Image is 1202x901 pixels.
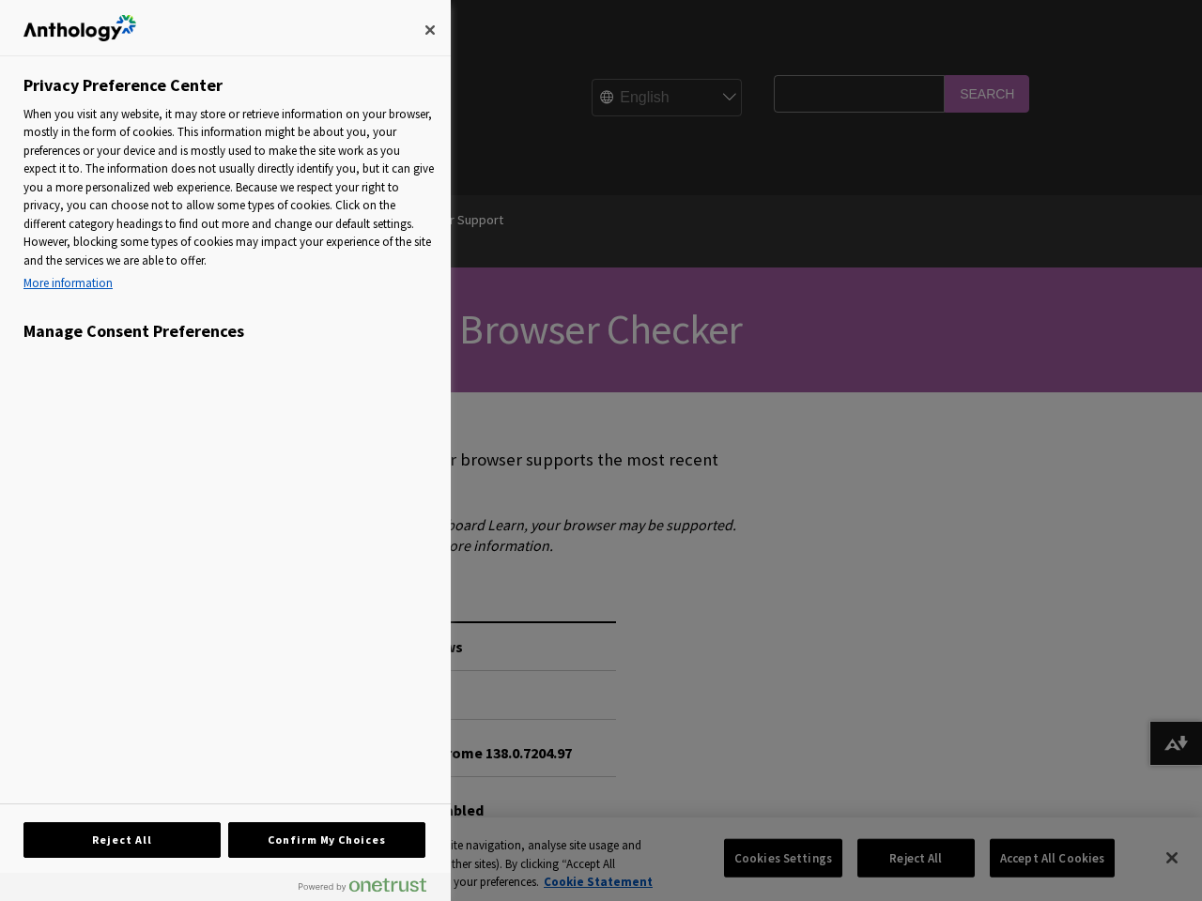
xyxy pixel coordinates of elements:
button: Reject All [23,822,221,858]
button: Close [409,9,451,51]
div: When you visit any website, it may store or retrieve information on your browser, mostly in the f... [23,105,435,298]
a: More information about your privacy, opens in a new tab [23,274,435,293]
a: Powered by OneTrust Opens in a new Tab [299,878,441,901]
div: Company Logo [23,9,136,47]
h3: Manage Consent Preferences [23,321,435,351]
button: Confirm My Choices [228,822,425,858]
img: Company Logo [23,15,136,41]
img: Powered by OneTrust Opens in a new Tab [299,878,426,893]
h2: Privacy Preference Center [23,75,223,96]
